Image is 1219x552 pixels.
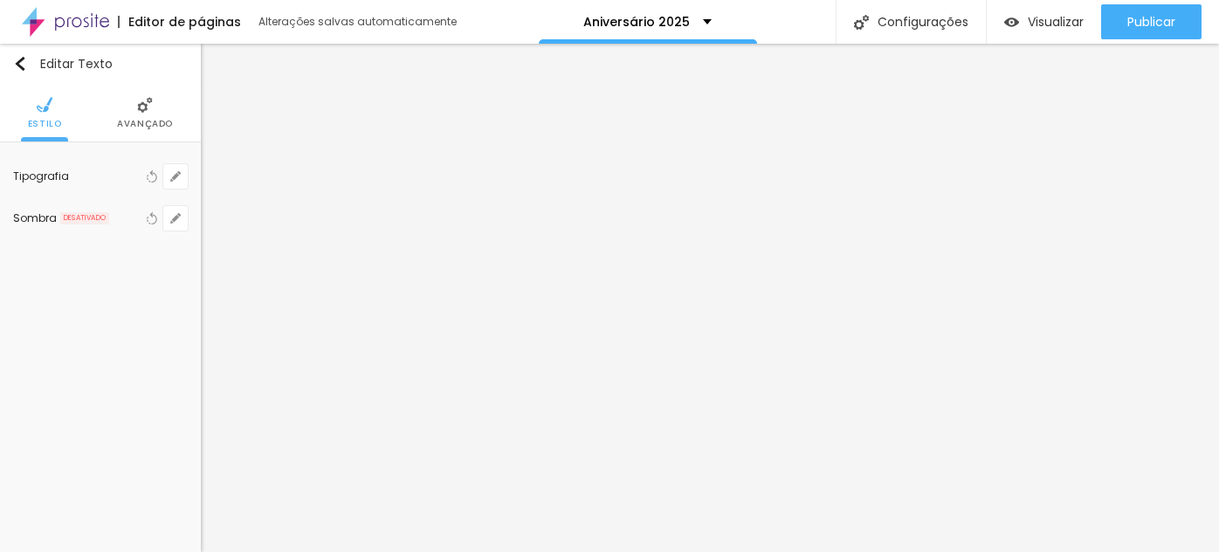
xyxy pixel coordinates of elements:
div: Tipografia [13,171,142,182]
img: Icone [13,57,27,71]
p: Aniversário 2025 [583,16,690,28]
button: Publicar [1101,4,1202,39]
div: Editor de páginas [118,16,241,28]
button: Visualizar [987,4,1101,39]
div: Sombra [13,213,57,224]
iframe: Editor [201,44,1219,552]
div: Editar Texto [13,57,113,71]
div: Alterações salvas automaticamente [258,17,459,27]
span: Visualizar [1028,15,1084,29]
span: DESATIVADO [60,212,109,224]
span: Estilo [28,120,62,128]
img: view-1.svg [1004,15,1019,30]
img: Icone [854,15,869,30]
span: Publicar [1127,15,1175,29]
img: Icone [137,97,153,113]
span: Avançado [117,120,173,128]
img: Icone [37,97,52,113]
